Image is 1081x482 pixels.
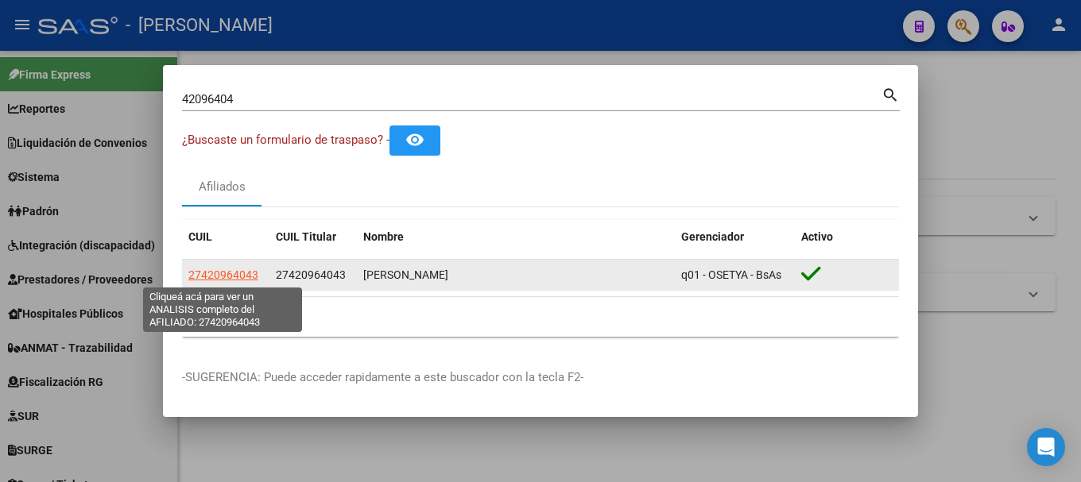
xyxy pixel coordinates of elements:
datatable-header-cell: CUIL [182,220,269,254]
div: 1 total [182,297,899,337]
datatable-header-cell: Gerenciador [675,220,795,254]
span: 27420964043 [276,268,346,281]
div: Open Intercom Messenger [1027,428,1065,466]
div: Afiliados [199,178,246,196]
mat-icon: remove_red_eye [405,130,424,149]
datatable-header-cell: CUIL Titular [269,220,357,254]
div: [PERSON_NAME] [363,266,668,284]
span: 27420964043 [188,268,258,281]
span: Gerenciador [681,230,744,243]
span: ¿Buscaste un formulario de traspaso? - [182,133,389,147]
span: CUIL [188,230,212,243]
span: CUIL Titular [276,230,336,243]
span: Activo [801,230,833,243]
mat-icon: search [881,84,900,103]
span: Nombre [363,230,404,243]
datatable-header-cell: Nombre [357,220,675,254]
datatable-header-cell: Activo [795,220,899,254]
span: q01 - OSETYA - BsAs [681,268,781,281]
p: -SUGERENCIA: Puede acceder rapidamente a este buscador con la tecla F2- [182,368,899,387]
